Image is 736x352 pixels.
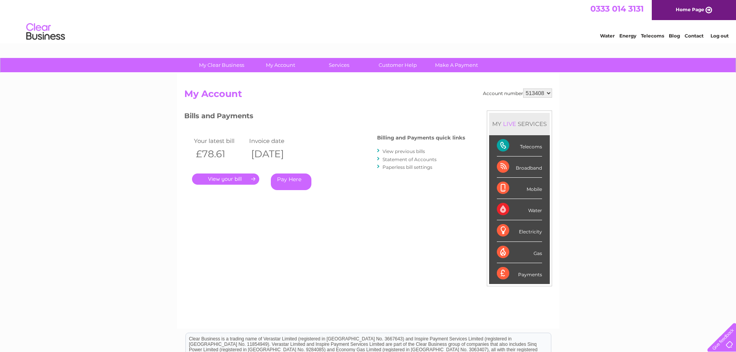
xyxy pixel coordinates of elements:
[497,263,542,284] div: Payments
[184,111,465,124] h3: Bills and Payments
[497,220,542,241] div: Electricity
[619,33,636,39] a: Energy
[366,58,430,72] a: Customer Help
[382,156,437,162] a: Statement of Accounts
[271,173,311,190] a: Pay Here
[190,58,253,72] a: My Clear Business
[497,156,542,178] div: Broadband
[186,4,551,37] div: Clear Business is a trading name of Verastar Limited (registered in [GEOGRAPHIC_DATA] No. 3667643...
[382,148,425,154] a: View previous bills
[247,146,303,162] th: [DATE]
[489,113,550,135] div: MY SERVICES
[382,164,432,170] a: Paperless bill settings
[247,136,303,146] td: Invoice date
[497,199,542,220] div: Water
[711,33,729,39] a: Log out
[497,135,542,156] div: Telecoms
[377,135,465,141] h4: Billing and Payments quick links
[307,58,371,72] a: Services
[192,136,248,146] td: Your latest bill
[641,33,664,39] a: Telecoms
[26,20,65,44] img: logo.png
[192,146,248,162] th: £78.61
[497,178,542,199] div: Mobile
[600,33,615,39] a: Water
[248,58,312,72] a: My Account
[501,120,518,128] div: LIVE
[425,58,488,72] a: Make A Payment
[184,88,552,103] h2: My Account
[192,173,259,185] a: .
[590,4,644,14] a: 0333 014 3131
[483,88,552,98] div: Account number
[669,33,680,39] a: Blog
[685,33,704,39] a: Contact
[497,242,542,263] div: Gas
